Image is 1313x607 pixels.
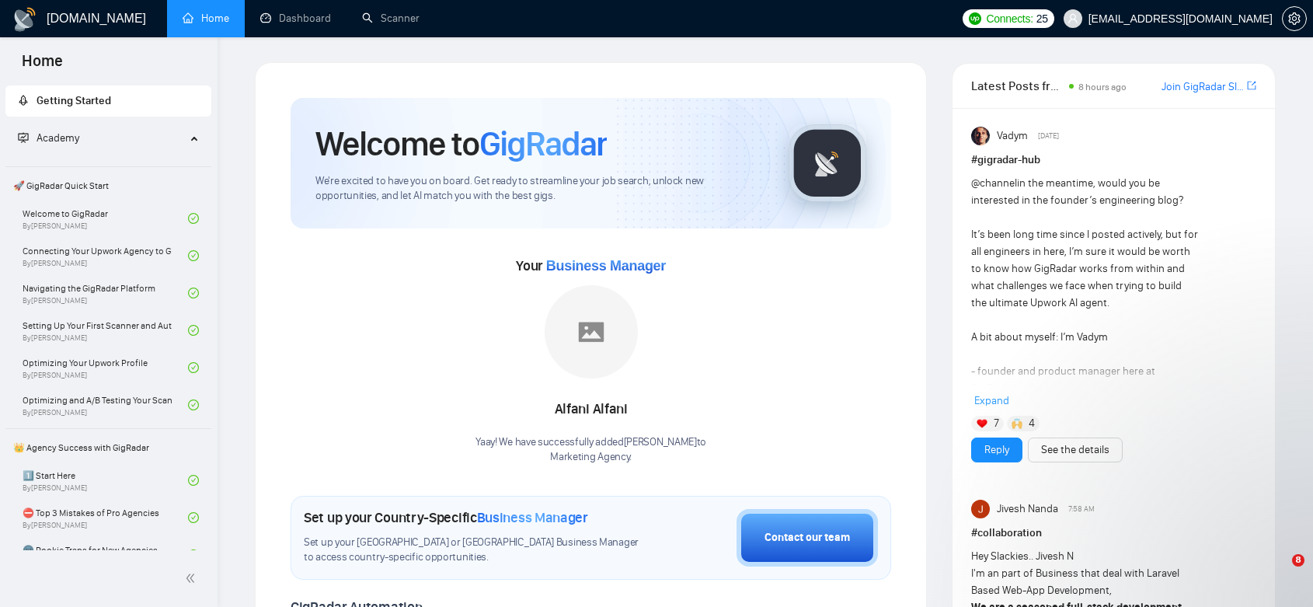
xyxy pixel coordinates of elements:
[7,432,210,463] span: 👑 Agency Success with GigRadar
[997,127,1028,145] span: Vadym
[188,362,199,373] span: check-circle
[764,529,850,546] div: Contact our team
[789,124,866,202] img: gigradar-logo.png
[475,435,706,465] div: Yaay! We have successfully added [PERSON_NAME] to
[188,512,199,523] span: check-circle
[188,549,199,560] span: check-circle
[304,535,649,565] span: Set up your [GEOGRAPHIC_DATA] or [GEOGRAPHIC_DATA] Business Manager to access country-specific op...
[984,441,1009,459] a: Reply
[183,12,229,25] a: homeHome
[997,501,1058,518] span: Jivesh Nanda
[7,170,210,201] span: 🚀 GigRadar Quick Start
[5,85,211,117] li: Getting Started
[475,450,706,465] p: Marketing Agency .
[1038,129,1059,143] span: [DATE]
[9,50,75,82] span: Home
[315,174,764,204] span: We're excited to have you on board. Get ready to streamline your job search, unlock new opportuni...
[1282,6,1307,31] button: setting
[188,325,199,336] span: check-circle
[362,12,420,25] a: searchScanner
[1247,78,1256,93] a: export
[969,12,981,25] img: upwork-logo.png
[475,396,706,423] div: Alfani Alfani
[1036,10,1048,27] span: 25
[1247,79,1256,92] span: export
[971,525,1256,542] h1: # collaboration
[23,388,188,422] a: Optimizing and A/B Testing Your Scanner for Better ResultsBy[PERSON_NAME]
[23,463,188,497] a: 1️⃣ Start HereBy[PERSON_NAME]
[304,509,588,526] h1: Set up your Country-Specific
[737,509,878,567] button: Contact our team
[1078,82,1127,92] span: 8 hours ago
[23,351,188,385] a: Optimizing Your Upwork ProfileBy[PERSON_NAME]
[1292,554,1304,567] span: 8
[977,418,987,429] img: ❤️
[188,250,199,261] span: check-circle
[23,201,188,235] a: Welcome to GigRadarBy[PERSON_NAME]
[23,239,188,273] a: Connecting Your Upwork Agency to GigRadarBy[PERSON_NAME]
[188,288,199,298] span: check-circle
[1260,554,1297,591] iframe: Intercom live chat
[546,258,666,274] span: Business Manager
[37,94,111,107] span: Getting Started
[37,131,79,145] span: Academy
[1067,13,1078,24] span: user
[1283,12,1306,25] span: setting
[479,123,607,165] span: GigRadar
[23,276,188,310] a: Navigating the GigRadar PlatformBy[PERSON_NAME]
[971,152,1256,169] h1: # gigradar-hub
[1161,78,1244,96] a: Join GigRadar Slack Community
[516,257,666,274] span: Your
[971,438,1022,462] button: Reply
[18,132,29,143] span: fund-projection-screen
[971,76,1064,96] span: Latest Posts from the GigRadar Community
[188,213,199,224] span: check-circle
[188,475,199,486] span: check-circle
[1282,12,1307,25] a: setting
[260,12,331,25] a: dashboardDashboard
[315,123,607,165] h1: Welcome to
[23,538,188,572] a: 🌚 Rookie Traps for New Agencies
[23,313,188,347] a: Setting Up Your First Scanner and Auto-BidderBy[PERSON_NAME]
[994,416,999,431] span: 7
[971,127,990,145] img: Vadym
[477,509,588,526] span: Business Manager
[18,131,79,145] span: Academy
[12,7,37,32] img: logo
[971,176,1017,190] span: @channel
[971,500,990,518] img: Jivesh Nanda
[188,399,199,410] span: check-circle
[545,285,638,379] img: placeholder.png
[185,570,200,586] span: double-left
[974,394,1009,407] span: Expand
[18,95,29,106] span: rocket
[23,501,188,535] a: ⛔ Top 3 Mistakes of Pro AgenciesBy[PERSON_NAME]
[986,10,1033,27] span: Connects:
